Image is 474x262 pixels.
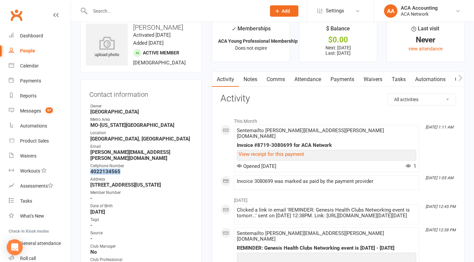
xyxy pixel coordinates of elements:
[90,243,193,250] div: Club Manager
[411,24,439,36] div: Last visit
[90,230,193,236] div: Source
[305,45,371,56] p: Next: [DATE] Last: [DATE]
[231,26,236,32] i: ✓
[235,45,267,51] span: Does not expire
[133,60,186,66] span: [DEMOGRAPHIC_DATA]
[90,249,193,255] strong: No
[9,73,71,88] a: Payments
[359,72,387,87] a: Waivers
[212,72,239,87] a: Activity
[20,256,36,261] div: Roll call
[237,163,276,169] span: Opened [DATE]
[425,176,453,180] i: [DATE] 1:05 AM
[20,183,53,189] div: Assessments
[90,195,193,201] strong: -
[20,168,40,174] div: Workouts
[9,236,71,251] a: General attendance kiosk mode
[9,194,71,209] a: Tasks
[90,236,193,242] strong: -
[90,176,193,183] div: Address
[220,93,456,104] h3: Activity
[220,193,456,204] li: [DATE]
[20,123,47,128] div: Automations
[9,103,71,118] a: Messages 97
[393,36,458,43] div: Never
[20,198,32,204] div: Tasks
[326,24,350,36] div: $ Balance
[143,50,179,55] span: Active member
[90,169,193,175] strong: 4022134565
[90,136,193,142] strong: [GEOGRAPHIC_DATA], [GEOGRAPHIC_DATA]
[90,203,193,209] div: Date of Birth
[408,46,443,51] a: view attendance
[237,179,416,184] div: Invoice 3080699 was marked as paid by the payment provider
[20,93,36,98] div: Reports
[90,190,193,196] div: Member Number
[406,163,416,169] span: 1
[90,217,193,223] div: Tags
[90,222,193,228] strong: -
[90,103,193,109] div: Owner
[239,72,262,87] a: Notes
[90,116,193,123] div: Metro Area
[20,63,39,68] div: Calendar
[20,213,44,219] div: What's New
[401,11,438,17] div: ACA Network
[401,5,438,11] div: ACA Accounting
[9,164,71,179] a: Workouts
[90,130,193,136] div: Location
[290,72,326,87] a: Attendance
[90,109,193,115] strong: [GEOGRAPHIC_DATA]
[9,58,71,73] a: Calendar
[410,72,450,87] a: Automations
[20,241,61,246] div: General attendance
[20,78,41,83] div: Payments
[20,108,41,113] div: Messages
[86,24,196,31] h3: [PERSON_NAME]
[237,143,416,148] div: Invoice #8719-3080699 for ACA Network
[90,163,193,169] div: Cellphone Number
[9,134,71,149] a: Product Sales
[9,179,71,194] a: Assessments
[90,209,193,215] strong: [DATE]
[9,149,71,164] a: Waivers
[425,228,456,232] i: [DATE] 12:38 PM
[9,209,71,224] a: What's New
[133,40,164,46] time: Added [DATE]
[20,33,43,38] div: Dashboard
[326,72,359,87] a: Payments
[7,239,23,255] div: Open Intercom Messenger
[237,207,416,219] div: Clicked a link in email 'REMINDER: Genesis Health Clubs Networking event is tomorr...' sent on [D...
[20,138,49,144] div: Product Sales
[20,153,36,159] div: Waivers
[8,7,25,23] a: Clubworx
[387,72,410,87] a: Tasks
[88,6,261,16] input: Search...
[9,88,71,103] a: Reports
[89,88,193,98] h3: Contact information
[305,36,371,43] div: $0.00
[218,38,298,44] strong: ACA Young Professional Membership
[90,149,193,161] strong: [PERSON_NAME][EMAIL_ADDRESS][PERSON_NAME][DOMAIN_NAME]
[237,245,416,251] div: REMINDER: Genesis Health Clubs Networking event is [DATE] - [DATE]
[86,36,128,58] div: upload photo
[270,5,298,17] button: Add
[9,43,71,58] a: People
[90,144,193,150] div: Email
[20,48,35,53] div: People
[231,24,271,37] div: Memberships
[90,182,193,188] strong: [STREET_ADDRESS][US_STATE]
[237,230,384,242] span: Sent email to [PERSON_NAME][EMAIL_ADDRESS][PERSON_NAME][DOMAIN_NAME]
[237,127,384,139] span: Sent email to [PERSON_NAME][EMAIL_ADDRESS][PERSON_NAME][DOMAIN_NAME]
[384,4,397,18] div: AA
[9,28,71,43] a: Dashboard
[326,3,344,18] span: Settings
[425,125,453,129] i: [DATE] 1:11 AM
[45,107,53,113] span: 97
[282,8,290,14] span: Add
[9,118,71,134] a: Automations
[90,122,193,128] strong: MO-[US_STATE][GEOGRAPHIC_DATA]
[133,32,171,38] time: Activated [DATE]
[262,72,290,87] a: Comms
[425,204,456,209] i: [DATE] 12:45 PM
